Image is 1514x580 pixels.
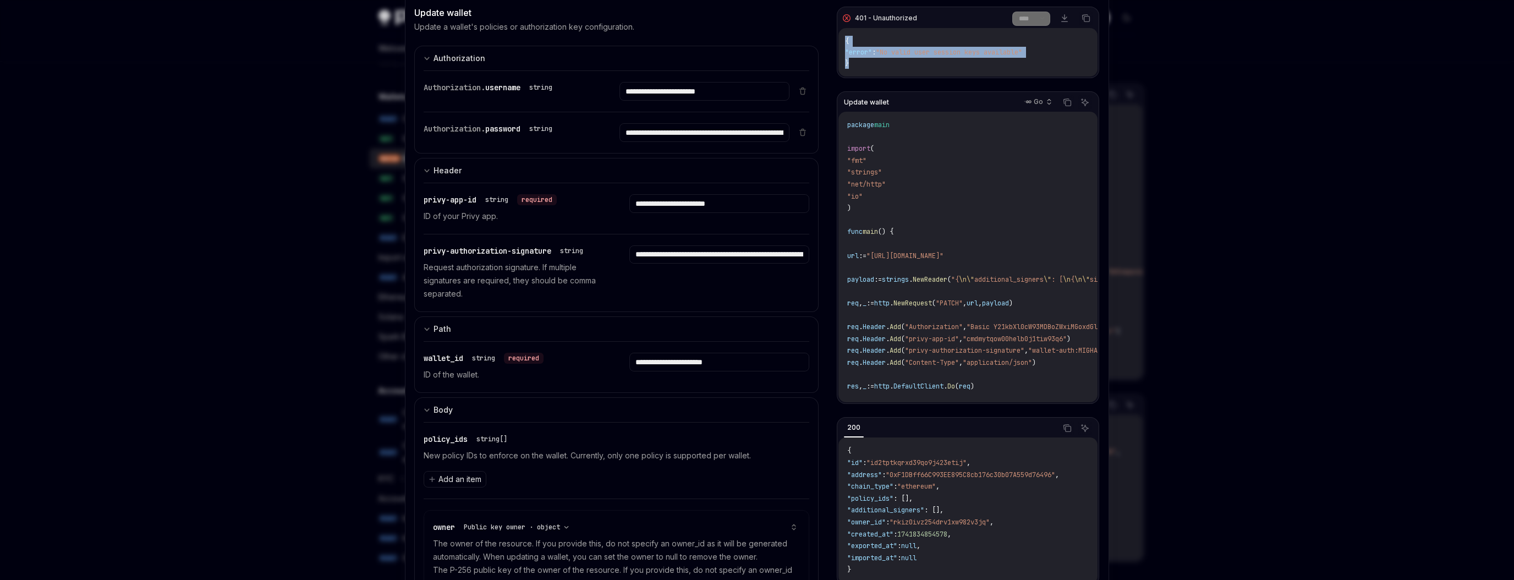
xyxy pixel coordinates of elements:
[414,158,819,183] button: expand input section
[913,275,947,284] span: NewReader
[859,358,863,367] span: .
[847,121,874,129] span: package
[959,358,963,367] span: ,
[859,251,866,260] span: :=
[855,14,917,23] div: 401 - Unauthorized
[424,210,603,223] p: ID of your Privy app.
[901,541,917,550] span: null
[863,299,866,308] span: _
[890,322,901,331] span: Add
[897,541,901,550] span: :
[847,382,859,391] span: res
[882,275,909,284] span: strings
[438,474,481,485] span: Add an item
[434,322,451,336] div: Path
[424,434,512,445] div: policy_ids
[844,421,864,434] div: 200
[963,299,967,308] span: ,
[414,316,819,341] button: expand input section
[959,275,967,284] span: \n
[424,195,476,205] span: privy-app-id
[901,335,905,343] span: (
[947,275,951,284] span: (
[886,322,890,331] span: .
[963,358,1032,367] span: "application/json"
[847,180,851,189] span: "
[863,227,878,236] span: main
[517,194,557,205] div: required
[947,382,955,391] span: Do
[866,251,943,260] span: "[URL][DOMAIN_NAME]"
[863,322,886,331] span: Header
[863,346,886,355] span: Header
[905,335,959,343] span: "privy-app-id"
[1079,11,1093,25] button: Copy the contents from the code block
[433,522,573,533] div: owner
[847,144,870,153] span: import
[847,204,851,212] span: )
[890,335,901,343] span: Add
[424,83,485,92] span: Authorization.
[1063,275,1071,284] span: \n
[947,530,951,539] span: ,
[424,82,557,93] div: Authorization.username
[845,48,872,57] span: "error"
[1078,95,1092,110] button: Ask AI
[886,518,890,527] span: :
[414,21,634,32] p: Update a wallet's policies or authorization key configuration.
[434,52,485,65] div: Authorization
[886,358,890,367] span: .
[890,518,990,527] span: "rkiz0ivz254drv1xw982v3jq"
[901,322,905,331] span: (
[897,530,947,539] span: 1741834854578
[876,48,1022,57] span: "No valid user session keys available"
[847,506,924,515] span: "additional_signers"
[901,358,905,367] span: (
[847,446,851,455] span: {
[847,470,882,479] span: "address"
[1074,275,1082,284] span: \n
[424,261,603,300] p: Request authorization signature. If multiple signatures are required, they should be comma separa...
[424,245,588,256] div: privy-authorization-signature
[863,156,866,165] span: "
[434,403,453,417] div: Body
[982,299,1009,308] span: payload
[863,382,866,391] span: _
[872,48,876,57] span: :
[886,335,890,343] span: .
[878,168,882,177] span: "
[859,382,863,391] span: ,
[847,554,897,562] span: "imported_at"
[851,156,863,165] span: fmt
[847,541,897,550] span: "exported_at"
[1060,421,1074,435] button: Copy the contents from the code block
[424,123,557,134] div: Authorization.password
[424,194,557,205] div: privy-app-id
[424,368,603,381] p: ID of the wallet.
[917,541,920,550] span: ,
[901,346,905,355] span: (
[847,227,863,236] span: func
[847,299,859,308] span: req
[560,247,583,255] div: string
[504,353,544,364] div: required
[863,358,886,367] span: Header
[886,470,1055,479] span: "0xF1DBff66C993EE895C8cb176c30b07A559d76496"
[874,121,890,129] span: main
[967,458,970,467] span: ,
[485,124,520,134] span: password
[959,382,970,391] span: req
[978,299,982,308] span: ,
[1078,421,1092,435] button: Ask AI
[845,37,849,46] span: {
[905,322,963,331] span: "Authorization"
[897,482,936,491] span: "ethereum"
[414,6,819,19] div: Update wallet
[859,192,863,201] span: "
[932,299,936,308] span: (
[924,506,943,515] span: : [],
[955,382,959,391] span: (
[414,46,819,70] button: expand input section
[851,192,859,201] span: io
[866,299,874,308] span: :=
